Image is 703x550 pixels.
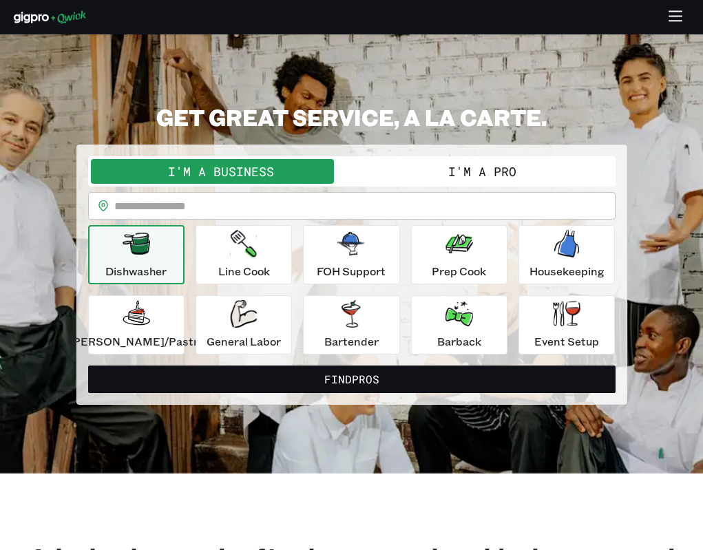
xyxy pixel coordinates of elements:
button: Event Setup [518,295,615,355]
button: Housekeeping [518,225,615,284]
button: I'm a Pro [352,159,613,184]
h2: GET GREAT SERVICE, A LA CARTE. [76,103,627,131]
p: Barback [437,333,481,350]
p: [PERSON_NAME]/Pastry [69,333,204,350]
button: General Labor [196,295,292,355]
button: I'm a Business [91,159,352,184]
p: Housekeeping [529,263,605,279]
button: FOH Support [303,225,399,284]
p: Dishwasher [105,263,167,279]
button: Bartender [303,295,399,355]
button: Line Cook [196,225,292,284]
p: FOH Support [317,263,386,279]
p: Prep Cook [432,263,486,279]
p: Bartender [324,333,379,350]
button: Barback [411,295,507,355]
p: General Labor [207,333,281,350]
button: Prep Cook [411,225,507,284]
button: FindPros [88,366,616,393]
button: Dishwasher [88,225,185,284]
button: [PERSON_NAME]/Pastry [88,295,185,355]
p: Event Setup [534,333,599,350]
p: Line Cook [218,263,270,279]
